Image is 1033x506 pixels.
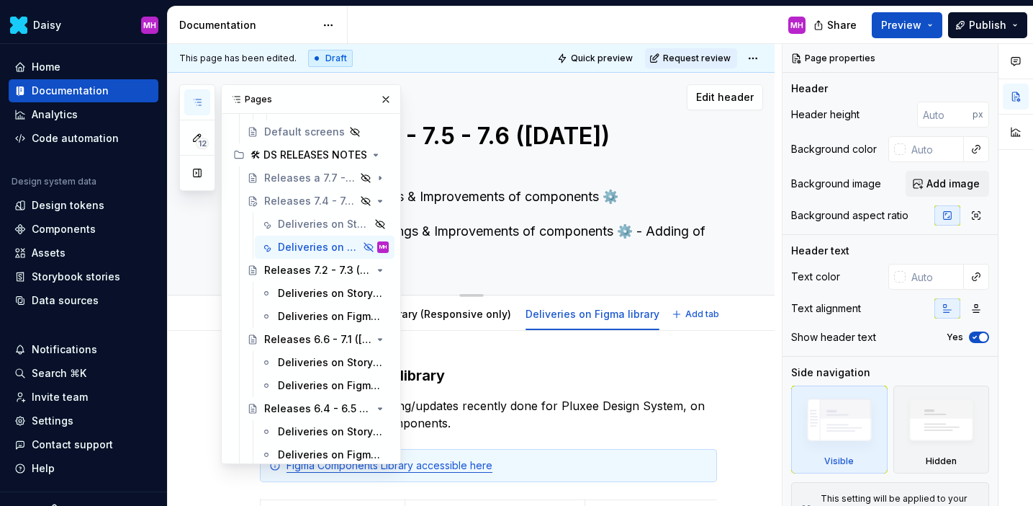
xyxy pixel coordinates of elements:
[687,84,763,110] button: Edit header
[790,19,803,31] div: MH
[872,12,942,38] button: Preview
[143,19,156,31] div: MH
[791,330,876,345] div: Show header text
[32,107,78,122] div: Analytics
[9,127,158,150] a: Code automation
[260,397,717,432] p: Here you will find all adding/updates recently done for Pluxee Design System, on Figma pre-develo...
[222,85,400,114] div: Pages
[9,79,158,102] a: Documentation
[179,18,315,32] div: Documentation
[696,90,754,105] span: Edit header
[32,366,86,381] div: Search ⌘K
[278,355,386,370] div: Deliveries on Storybook library (Responsive only)
[791,107,860,122] div: Header height
[257,185,714,260] textarea: On Storybook : Addings & Improvements of components ⚙️ On Figma library : Addings & Improvements ...
[3,9,164,40] button: DaisyMH
[969,18,1006,32] span: Publish
[906,171,989,197] button: Add image
[32,390,88,404] div: Invite team
[255,305,394,328] a: Deliveries on Figma library
[241,397,394,420] a: Releases 6.4 - 6.5 ([DATE])
[791,244,849,258] div: Header text
[32,84,109,98] div: Documentation
[917,102,973,128] input: Auto
[791,208,908,223] div: Background aspect ratio
[227,143,394,167] div: 🛠 DS RELEASES NOTES
[264,332,371,347] div: Releases 6.6 - 7.1 ([DATE])
[791,142,877,156] div: Background color
[255,282,394,305] a: Deliveries on Storybook library (Responsive only)
[553,48,639,68] button: Quick preview
[571,53,633,64] span: Quick preview
[241,167,394,190] a: Releases a 7.7 - 8.1 ([DATE])
[9,56,158,79] a: Home
[32,438,113,452] div: Contact support
[241,328,394,351] a: Releases 6.6 - 7.1 ([DATE])
[264,401,371,416] div: Releases 6.4 - 6.5 ([DATE])
[791,270,840,284] div: Text color
[806,12,866,38] button: Share
[791,81,828,96] div: Header
[255,213,394,236] a: Deliveries on Storybook library (Responsive only)
[973,109,983,120] p: px
[9,241,158,265] a: Assets
[32,60,60,74] div: Home
[520,298,665,329] div: Deliveries on Figma library
[824,456,854,467] div: Visible
[881,18,921,32] span: Preview
[251,148,367,162] div: 🛠 DS RELEASES NOTES
[827,18,857,32] span: Share
[278,378,386,393] div: Deliveries on Figma library
[278,425,386,439] div: Deliveries on Storybook library (Responsive only)
[9,103,158,126] a: Analytics
[32,246,66,260] div: Assets
[241,259,394,282] a: Releases 7.2 - 7.3 ([DATE])
[278,217,370,231] div: Deliveries on Storybook library (Responsive only)
[525,308,659,320] a: Deliveries on Figma library
[893,386,990,474] div: Hidden
[9,218,158,241] a: Components
[791,301,861,316] div: Text alignment
[12,176,96,187] div: Design system data
[685,309,719,320] span: Add tab
[264,263,371,278] div: Releases 7.2 - 7.3 ([DATE])
[264,171,356,185] div: Releases a 7.7 - 8.1 ([DATE])
[241,190,394,213] a: Releases 7.4 - 7.5 - 7.6 ([DATE])
[255,374,394,397] a: Deliveries on Figma library
[278,240,358,254] div: Deliveries on Figma library
[9,433,158,456] button: Contact support
[9,289,158,312] a: Data sources
[791,365,870,380] div: Side navigation
[947,332,963,343] label: Yes
[308,50,353,67] div: Draft
[255,443,394,466] a: Deliveries on Figma library
[278,448,386,462] div: Deliveries on Figma library
[9,362,158,385] button: Search ⌘K
[906,136,964,162] input: Auto
[379,240,387,254] div: MH
[32,414,73,428] div: Settings
[196,138,209,149] span: 12
[278,286,386,301] div: Deliveries on Storybook library (Responsive only)
[255,236,394,259] a: Deliveries on Figma libraryMH
[948,12,1027,38] button: Publish
[9,386,158,409] a: Invite team
[255,351,394,374] a: Deliveries on Storybook library (Responsive only)
[32,198,104,213] div: Design tokens
[32,270,120,284] div: Storybook stories
[33,18,61,32] div: Daisy
[257,119,714,182] textarea: Releases 7.4 - 7.5 - 7.6 ([DATE])
[264,125,345,139] div: Default screens
[241,120,394,143] a: Default screens
[255,420,394,443] a: Deliveries on Storybook library (Responsive only)
[906,264,964,290] input: Auto
[32,222,96,236] div: Components
[32,293,99,308] div: Data sources
[9,265,158,288] a: Storybook stories
[9,194,158,217] a: Design tokens
[791,386,888,474] div: Visible
[9,457,158,480] button: Help
[926,177,980,191] span: Add image
[32,342,97,357] div: Notifications
[926,456,957,467] div: Hidden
